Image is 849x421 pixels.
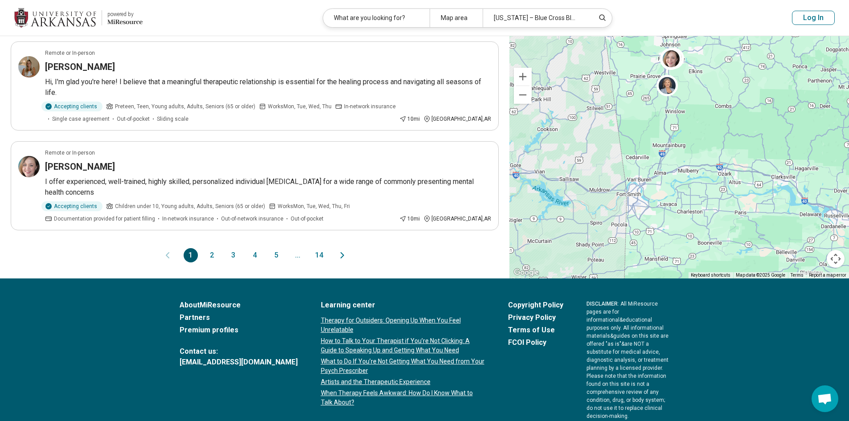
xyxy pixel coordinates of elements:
[321,336,485,355] a: How to Talk to Your Therapist if You’re Not Clicking: A Guide to Speaking Up and Getting What You...
[827,250,845,268] button: Map camera controls
[430,9,483,27] div: Map area
[508,300,563,311] a: Copyright Policy
[54,215,155,223] span: Documentation provided for patient filling
[205,248,219,262] button: 2
[45,61,115,73] h3: [PERSON_NAME]
[45,49,95,57] p: Remote or In-person
[41,201,103,211] div: Accepting clients
[221,215,283,223] span: Out-of-network insurance
[423,115,491,123] div: [GEOGRAPHIC_DATA] , AR
[269,248,283,262] button: 5
[162,248,173,262] button: Previous page
[117,115,150,123] span: Out-of-pocket
[291,215,324,223] span: Out-of-pocket
[162,215,214,223] span: In-network insurance
[321,300,485,311] a: Learning center
[291,248,305,262] span: ...
[268,102,332,110] span: Works Mon, Tue, Wed, Thu
[321,388,485,407] a: When Therapy Feels Awkward: How Do I Know What to Talk About?
[180,300,298,311] a: AboutMiResource
[157,115,189,123] span: Sliding scale
[483,9,589,27] div: [US_STATE] – Blue Cross Blue Shield
[115,202,265,210] span: Children under 10, Young adults, Adults, Seniors (65 or older)
[226,248,241,262] button: 3
[399,215,420,223] div: 10 mi
[514,86,532,104] button: Zoom out
[45,176,491,198] p: I offer experienced, well-trained, highly skilled, personalized individual [MEDICAL_DATA] for a w...
[312,248,326,262] button: 14
[52,115,110,123] span: Single case agreement
[337,248,348,262] button: Next page
[587,300,670,420] p: : All MiResource pages are for informational & educational purposes only. All informational mater...
[508,312,563,323] a: Privacy Policy
[14,7,143,29] a: University of Arkansaspowered by
[508,337,563,348] a: FCOI Policy
[107,10,143,18] div: powered by
[812,385,838,412] div: Open chat
[791,273,804,278] a: Terms (opens in new tab)
[115,102,255,110] span: Preteen, Teen, Young adults, Adults, Seniors (65 or older)
[41,102,103,111] div: Accepting clients
[587,301,618,307] span: DISCLAIMER
[45,77,491,98] p: Hi, I'm glad you're here! I believe that a meaningful therapeutic relationship is essential for t...
[792,11,835,25] button: Log In
[508,325,563,335] a: Terms of Use
[184,248,198,262] button: 1
[321,316,485,335] a: Therapy for Outsiders: Opening Up When You Feel Unrelatable
[512,267,541,278] img: Google
[691,272,730,278] button: Keyboard shortcuts
[180,346,298,357] span: Contact us:
[514,68,532,86] button: Zoom in
[45,149,95,157] p: Remote or In-person
[323,9,430,27] div: What are you looking for?
[180,325,298,335] a: Premium profiles
[180,357,298,368] a: [EMAIL_ADDRESS][DOMAIN_NAME]
[14,7,96,29] img: University of Arkansas
[278,202,350,210] span: Works Mon, Tue, Wed, Thu, Fri
[321,357,485,376] a: What to Do If You’re Not Getting What You Need from Your Psych Prescriber
[736,273,785,278] span: Map data ©2025 Google
[809,273,846,278] a: Report a map error
[399,115,420,123] div: 10 mi
[180,312,298,323] a: Partners
[45,160,115,173] h3: [PERSON_NAME]
[321,377,485,387] a: Artists and the Therapeutic Experience
[512,267,541,278] a: Open this area in Google Maps (opens a new window)
[344,102,396,110] span: In-network insurance
[423,215,491,223] div: [GEOGRAPHIC_DATA] , AR
[248,248,262,262] button: 4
